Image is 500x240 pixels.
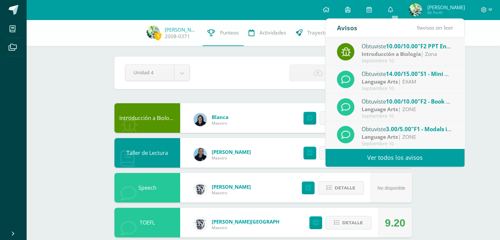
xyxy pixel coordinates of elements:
[194,183,207,196] img: cf0f0e80ae19a2adee6cb261b32f5f36.png
[154,32,161,40] span: 1
[362,125,453,133] div: Obtuviste en
[133,65,166,80] span: Unidad 4
[212,114,228,120] a: Blanca
[194,218,207,231] img: 16c3d0cd5e8cae4aecb86a0a5c6f5782.png
[409,3,422,16] img: 475ef3b21ee4b15e55fd2b0b8c2ae6a4.png
[114,208,180,237] div: TOEFL
[337,19,357,37] div: Avisos
[362,78,398,85] strong: Language Arts
[362,141,453,147] div: Septiembre 10
[212,225,291,230] span: Maestro
[342,217,363,229] span: Detalle
[212,155,251,161] span: Maestro
[244,20,291,46] a: Actividades
[427,10,465,15] span: Mi Perfil
[212,190,251,196] span: Maestro
[114,138,180,168] div: Taller de Lectura
[212,183,251,190] a: [PERSON_NAME]
[362,113,453,119] div: Septiembre 10
[165,26,198,33] a: [PERSON_NAME]
[335,182,355,194] span: Detalle
[318,181,364,195] button: Detalle
[362,97,453,106] div: Obtuviste en
[377,185,405,191] span: No disponible
[417,24,420,31] span: 9
[212,120,228,126] span: Maestro
[418,70,484,78] span: "S1 - Mini Quiz (modals)"
[386,70,418,78] span: 14.00/15.00
[417,24,453,31] span: avisos sin leer
[291,20,339,46] a: Trayectoria
[362,58,453,64] div: Septiembre 10
[194,148,207,161] img: 9587b11a6988a136ca9b298a8eab0d3f.png
[362,69,453,78] div: Obtuviste en
[220,29,239,36] span: Punteos
[362,106,398,113] strong: Language Arts
[202,20,244,46] a: Punteos
[362,50,453,58] div: | Zona
[165,33,190,40] a: 2008-0371
[114,173,180,203] div: Speech
[362,86,453,91] div: Septiembre 10
[362,133,398,140] strong: Language Arts
[325,216,371,229] button: Detalle
[147,26,160,39] img: 475ef3b21ee4b15e55fd2b0b8c2ae6a4.png
[386,42,418,50] span: 10.00/10.00
[320,146,366,160] button: Detalle
[125,65,190,81] a: Unidad 4
[427,4,465,11] span: [PERSON_NAME]
[411,125,491,133] span: "F1 - Modals into practice #1"
[212,218,291,225] a: [PERSON_NAME][GEOGRAPHIC_DATA]
[307,29,334,36] span: Trayectoria
[362,133,453,141] div: | ZONE
[114,103,180,133] div: Introducción a Biología
[194,113,207,126] img: 6df1b4a1ab8e0111982930b53d21c0fa.png
[320,111,366,125] button: Detalle
[362,106,453,113] div: | ZONE
[386,98,418,105] span: 10.00/10.00
[418,98,464,105] span: "F2 - Book pages"
[386,125,411,133] span: 3.00/5.00
[385,208,405,238] div: 9.20
[259,29,286,36] span: Actividades
[362,42,453,50] div: Obtuviste en
[362,78,453,85] div: | EXAM
[325,149,464,167] a: Ver todos los avisos
[212,149,251,155] a: [PERSON_NAME]
[362,50,421,58] strong: Introducción a Biología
